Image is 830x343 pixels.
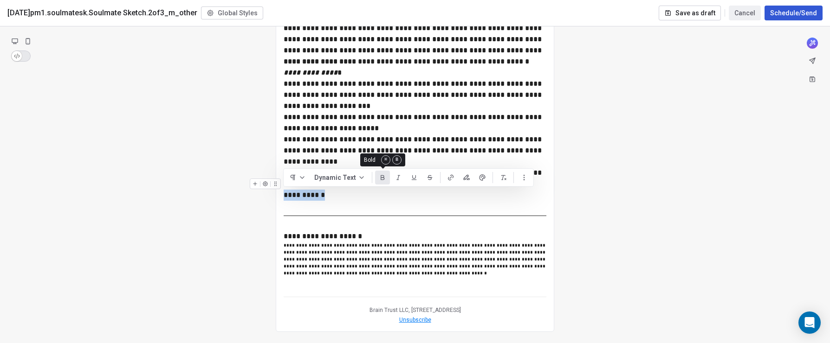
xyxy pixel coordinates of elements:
[729,6,761,20] button: Cancel
[765,6,823,20] button: Schedule/Send
[798,311,821,334] div: Open Intercom Messenger
[201,6,263,19] button: Global Styles
[659,6,721,20] button: Save as draft
[364,156,376,164] span: Bold
[381,155,390,165] kbd: ⌘
[311,171,369,184] button: Dynamic Text
[7,7,197,19] span: [DATE]pm1.soulmatesk.Soulmate Sketch.2of3_m_other
[392,155,402,165] kbd: B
